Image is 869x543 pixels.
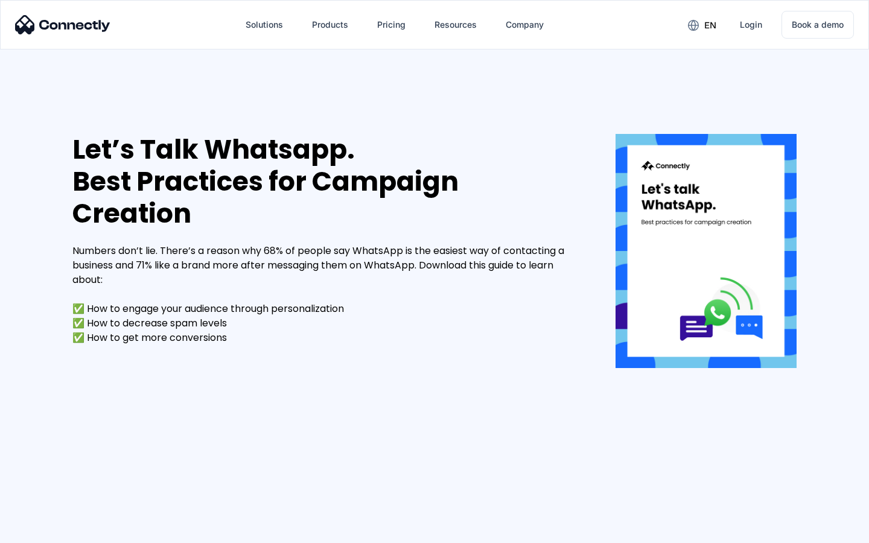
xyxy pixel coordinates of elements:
aside: Language selected: English [12,522,72,539]
img: Connectly Logo [15,15,110,34]
div: Products [312,16,348,33]
div: Pricing [377,16,406,33]
div: Numbers don’t lie. There’s a reason why 68% of people say WhatsApp is the easiest way of contacti... [72,244,579,345]
div: Solutions [246,16,283,33]
a: Pricing [368,10,415,39]
div: Let’s Talk Whatsapp. Best Practices for Campaign Creation [72,134,579,229]
div: Company [506,16,544,33]
a: Book a demo [781,11,854,39]
div: en [704,17,716,34]
div: Resources [434,16,477,33]
ul: Language list [24,522,72,539]
a: Login [730,10,772,39]
div: Login [740,16,762,33]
